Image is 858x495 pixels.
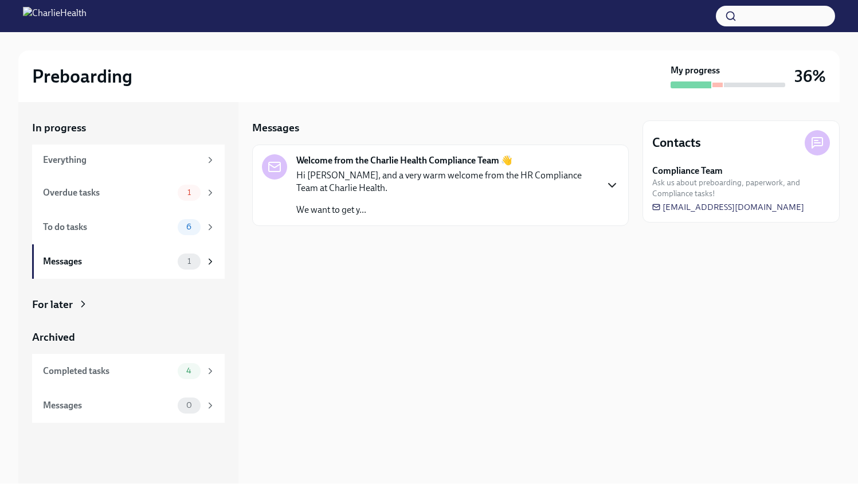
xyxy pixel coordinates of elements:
[296,169,596,194] p: Hi [PERSON_NAME], and a very warm welcome from the HR Compliance Team at Charlie Health.
[32,330,225,345] a: Archived
[43,221,173,233] div: To do tasks
[32,120,225,135] a: In progress
[32,65,132,88] h2: Preboarding
[32,388,225,423] a: Messages0
[43,365,173,377] div: Completed tasks
[652,165,723,177] strong: Compliance Team
[32,297,73,312] div: For later
[794,66,826,87] h3: 36%
[32,354,225,388] a: Completed tasks4
[181,188,198,197] span: 1
[296,154,512,167] strong: Welcome from the Charlie Health Compliance Team 👋
[179,367,198,375] span: 4
[32,176,225,210] a: Overdue tasks1
[43,399,173,412] div: Messages
[32,297,225,312] a: For later
[32,145,225,176] a: Everything
[652,201,804,213] a: [EMAIL_ADDRESS][DOMAIN_NAME]
[32,210,225,244] a: To do tasks6
[652,177,830,199] span: Ask us about preboarding, paperwork, and Compliance tasks!
[43,186,173,199] div: Overdue tasks
[181,257,198,266] span: 1
[671,64,720,77] strong: My progress
[43,255,173,268] div: Messages
[32,244,225,279] a: Messages1
[43,154,201,166] div: Everything
[179,401,199,410] span: 0
[296,204,596,216] p: We want to get y...
[23,7,87,25] img: CharlieHealth
[652,134,701,151] h4: Contacts
[179,223,198,231] span: 6
[252,120,299,135] h5: Messages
